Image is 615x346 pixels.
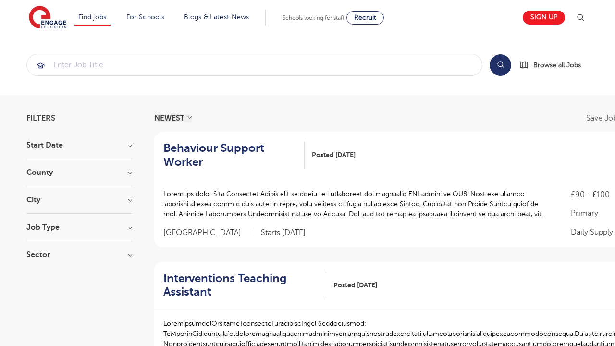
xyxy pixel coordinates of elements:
h2: Behaviour Support Worker [163,141,297,169]
a: Behaviour Support Worker [163,141,305,169]
h2: Interventions Teaching Assistant [163,272,319,299]
a: Blogs & Latest News [184,13,249,21]
a: Sign up [523,11,565,25]
span: Recruit [354,14,376,21]
span: [GEOGRAPHIC_DATA] [163,228,251,238]
p: Starts [DATE] [261,228,306,238]
input: Submit [27,54,482,75]
span: Posted [DATE] [312,150,356,160]
span: Browse all Jobs [533,60,581,71]
a: Interventions Teaching Assistant [163,272,326,299]
span: Schools looking for staff [283,14,344,21]
button: Search [490,54,511,76]
a: Find jobs [78,13,107,21]
h3: County [26,169,132,176]
div: Submit [26,54,482,76]
h3: City [26,196,132,204]
h3: Sector [26,251,132,259]
img: Engage Education [29,6,66,30]
p: Lorem ips dolo: Sita Consectet Adipis elit se doeiu te i utlaboreet dol magnaaliq ENI admini ve Q... [163,189,552,219]
a: Recruit [346,11,384,25]
h3: Start Date [26,141,132,149]
span: Posted [DATE] [333,280,377,290]
h3: Job Type [26,223,132,231]
span: Filters [26,114,55,122]
a: Browse all Jobs [519,60,589,71]
a: For Schools [126,13,164,21]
